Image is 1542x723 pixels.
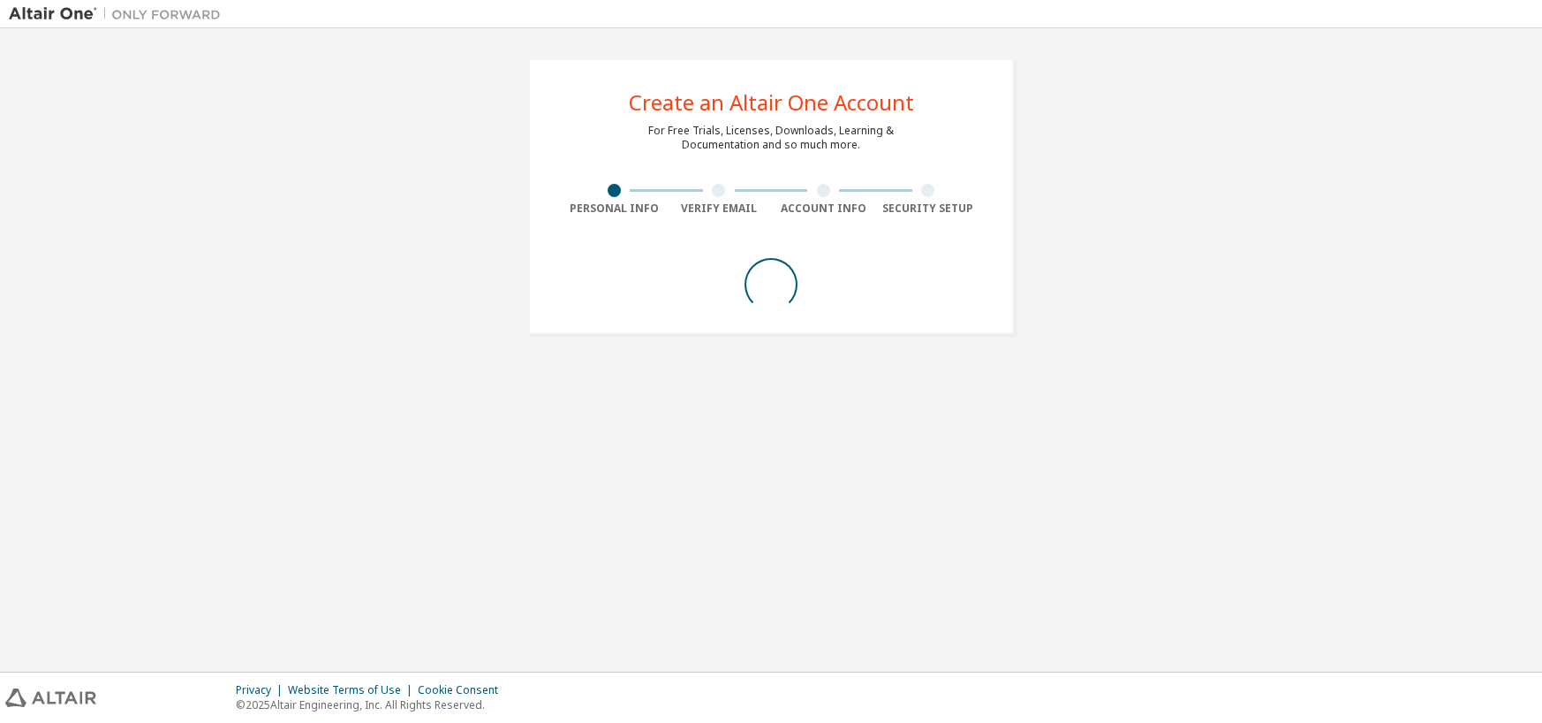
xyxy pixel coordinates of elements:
[418,683,509,697] div: Cookie Consent
[5,689,96,707] img: altair_logo.svg
[236,697,509,712] p: © 2025 Altair Engineering, Inc. All Rights Reserved.
[667,202,772,216] div: Verify Email
[648,124,894,152] div: For Free Trials, Licenses, Downloads, Learning & Documentation and so much more.
[562,202,667,216] div: Personal Info
[288,683,418,697] div: Website Terms of Use
[9,5,230,23] img: Altair One
[629,92,914,113] div: Create an Altair One Account
[771,202,876,216] div: Account Info
[236,683,288,697] div: Privacy
[876,202,981,216] div: Security Setup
